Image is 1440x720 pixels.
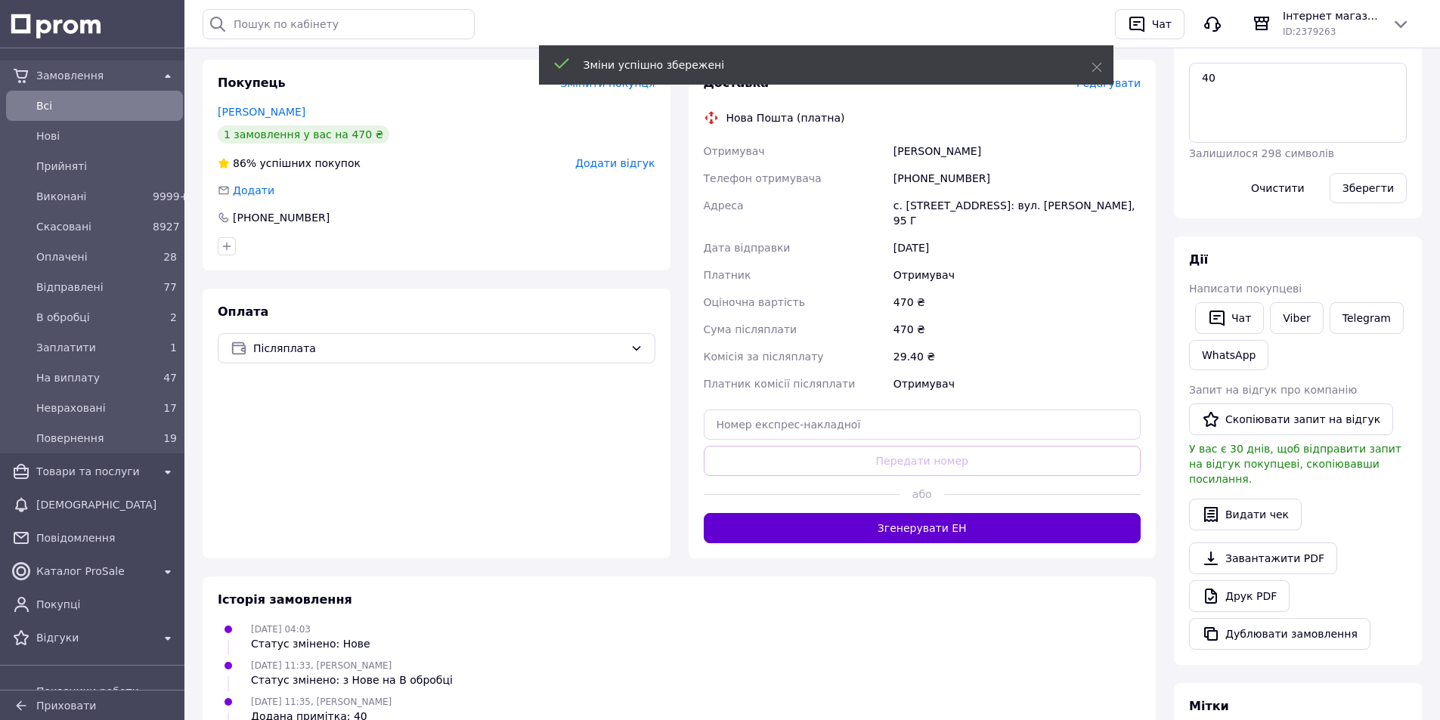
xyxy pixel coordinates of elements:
[36,370,147,385] span: На виплату
[36,700,96,712] span: Приховати
[1330,173,1407,203] button: Зберегти
[584,57,1054,73] div: Зміни успішно збережені
[1189,252,1208,267] span: Дії
[231,210,331,225] div: [PHONE_NUMBER]
[233,157,256,169] span: 86%
[1189,403,1393,435] button: Скопіювати запит на відгук
[163,372,177,384] span: 47
[36,280,147,295] span: Відправлені
[890,289,1144,316] div: 470 ₴
[1330,302,1404,334] a: Telegram
[1270,302,1323,334] a: Viber
[36,630,153,645] span: Відгуки
[36,530,177,545] span: Повідомлення
[575,157,655,169] span: Додати відгук
[153,221,180,233] span: 8927
[890,165,1144,192] div: [PHONE_NUMBER]
[36,189,147,204] span: Виконані
[704,296,805,308] span: Оціночна вартість
[36,431,147,446] span: Повернення
[36,68,153,83] span: Замовлення
[1189,580,1290,612] a: Друк PDF
[1189,618,1370,650] button: Дублювати замовлення
[704,351,824,363] span: Комісія за післяплату
[36,98,177,113] span: Всi
[251,636,370,651] div: Статус змінено: Нове
[251,672,453,688] div: Статус змінено: з Нове на В обробці
[36,128,177,144] span: Нові
[1283,8,1380,23] span: Інтернет магазин "Nozhki v odezhke"
[1189,283,1302,295] span: Написати покупцеві
[251,697,392,707] span: [DATE] 11:35, [PERSON_NAME]
[890,343,1144,370] div: 29.40 ₴
[1195,302,1264,334] button: Чат
[704,378,856,390] span: Платник комісії післяплати
[253,340,624,357] span: Післяплата
[1189,63,1407,143] textarea: 40
[704,269,751,281] span: Платник
[890,192,1144,234] div: с. [STREET_ADDRESS]: вул. [PERSON_NAME], 95 Г
[1189,499,1302,530] button: Видати чек
[218,106,305,118] a: [PERSON_NAME]
[1283,26,1336,37] span: ID: 2379263
[163,432,177,444] span: 19
[218,156,361,171] div: успішних покупок
[704,513,1141,543] button: Згенерувати ЕН
[704,409,1141,440] input: Номер експрес-накладної
[704,145,765,157] span: Отримувач
[36,684,177,714] span: Показники роботи компанії
[233,184,274,196] span: Додати
[36,159,177,174] span: Прийняті
[1149,13,1175,36] div: Чат
[36,219,147,234] span: Скасовані
[163,281,177,293] span: 77
[1238,173,1318,203] button: Очистити
[170,311,177,323] span: 2
[1189,340,1268,370] a: WhatsApp
[704,76,770,90] span: Доставка
[170,341,177,354] span: 1
[251,624,311,635] span: [DATE] 04:03
[704,323,797,335] span: Сума післяплати
[36,249,147,264] span: Оплачені
[1076,77,1141,89] span: Редагувати
[36,497,177,512] span: [DEMOGRAPHIC_DATA]
[704,172,822,184] span: Телефон отримувача
[218,125,389,144] div: 1 замовлення у вас на 470 ₴
[36,464,153,479] span: Товари та послуги
[163,402,177,414] span: 17
[36,564,153,579] span: Каталог ProSale
[153,190,188,202] span: 9999+
[163,251,177,263] span: 28
[36,597,177,612] span: Покупці
[1189,384,1357,396] span: Запит на відгук про компанію
[251,660,392,671] span: [DATE] 11:33, [PERSON_NAME]
[36,310,147,325] span: В обробці
[1115,9,1185,39] button: Чат
[890,370,1144,397] div: Отримувач
[890,261,1144,289] div: Отримувач
[36,340,147,355] span: Заплатити
[704,242,791,254] span: Дата відправки
[1189,542,1337,574] a: Завантажити PDF
[1189,699,1229,713] span: Мітки
[900,487,944,502] span: або
[890,234,1144,261] div: [DATE]
[704,199,744,212] span: Адреса
[1189,147,1334,159] span: Залишилося 298 символів
[218,592,352,607] span: Історія замовлення
[218,304,268,319] span: Оплата
[203,9,475,39] input: Пошук по кабінету
[890,316,1144,343] div: 470 ₴
[890,138,1144,165] div: [PERSON_NAME]
[36,400,147,416] span: Невраховані
[218,76,286,90] span: Покупець
[1189,443,1401,485] span: У вас є 30 днів, щоб відправити запит на відгук покупцеві, скопіювавши посилання.
[723,110,849,125] div: Нова Пошта (платна)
